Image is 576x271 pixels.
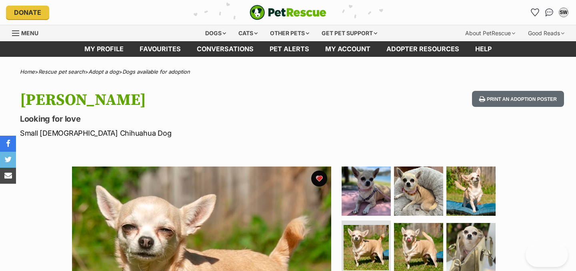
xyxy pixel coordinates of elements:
[20,91,351,109] h1: [PERSON_NAME]
[20,113,351,124] p: Looking for love
[394,167,443,216] img: Photo of Minnie
[233,25,263,41] div: Cats
[446,167,496,216] img: Photo of Minnie
[543,6,556,19] a: Conversations
[344,225,389,270] img: Photo of Minnie
[378,41,467,57] a: Adopter resources
[88,68,119,75] a: Adopt a dog
[316,25,383,41] div: Get pet support
[20,68,35,75] a: Home
[200,25,232,41] div: Dogs
[526,243,568,267] iframe: Help Scout Beacon - Open
[545,8,554,16] img: chat-41dd97257d64d25036548639549fe6c8038ab92f7586957e7f3b1b290dea8141.svg
[528,6,541,19] a: Favourites
[342,167,391,216] img: Photo of Minnie
[20,128,351,139] p: Small [DEMOGRAPHIC_DATA] Chihuahua Dog
[21,30,38,36] span: Menu
[122,68,190,75] a: Dogs available for adoption
[250,5,326,20] img: logo-e224e6f780fb5917bec1dbf3a21bbac754714ae5b6737aabdf751b685950b380.svg
[467,41,500,57] a: Help
[472,91,564,107] button: Print an adoption poster
[262,41,317,57] a: Pet alerts
[189,41,262,57] a: conversations
[522,25,570,41] div: Good Reads
[264,25,315,41] div: Other pets
[12,25,44,40] a: Menu
[311,171,327,187] button: favourite
[76,41,132,57] a: My profile
[557,6,570,19] button: My account
[317,41,378,57] a: My account
[560,8,568,16] div: SW
[528,6,570,19] ul: Account quick links
[460,25,521,41] div: About PetRescue
[250,5,326,20] a: PetRescue
[6,6,49,19] a: Donate
[38,68,85,75] a: Rescue pet search
[132,41,189,57] a: Favourites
